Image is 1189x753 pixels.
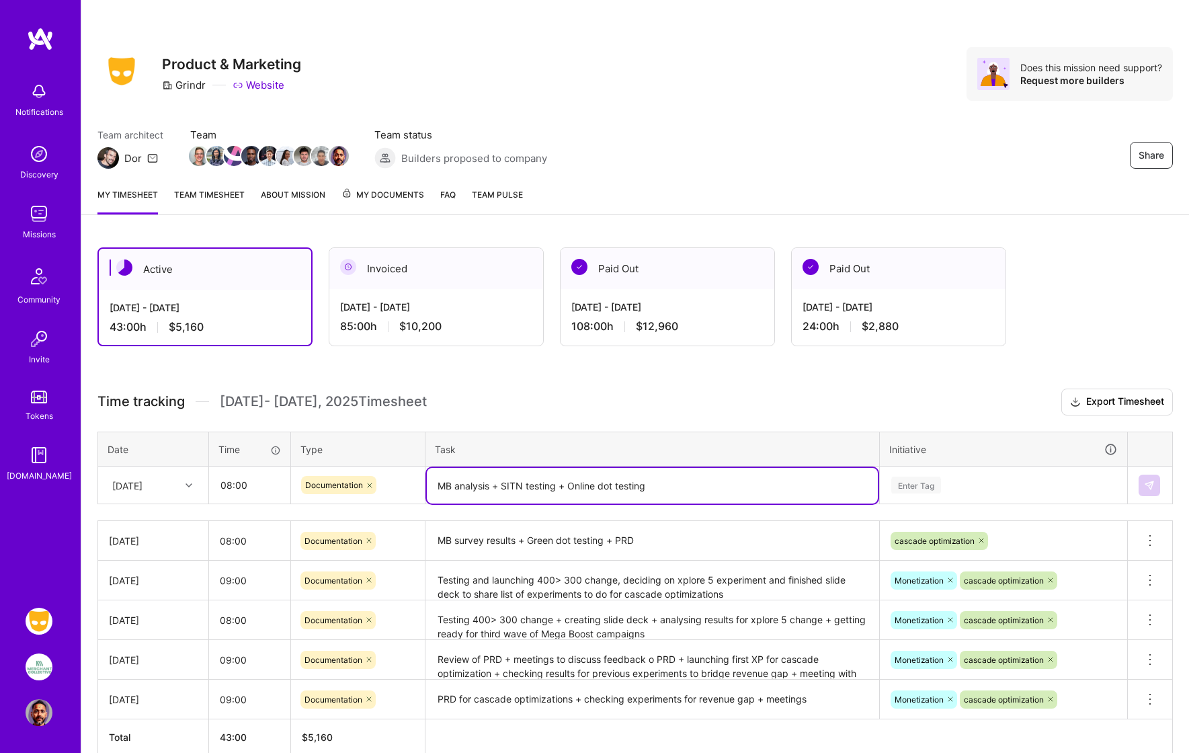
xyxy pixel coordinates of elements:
th: Date [98,432,209,467]
textarea: MB analysis + SITN testing + Online dot testing [427,468,878,504]
div: Initiative [889,442,1118,457]
i: icon Chevron [186,482,192,489]
span: $10,200 [399,319,442,333]
span: My Documents [341,188,424,202]
div: [DATE] [109,534,198,548]
img: tokens [31,391,47,403]
img: Team Member Avatar [259,146,279,166]
span: Documentation [304,695,362,705]
input: HH:MM [210,467,290,503]
div: Request more builders [1020,74,1162,87]
a: My Documents [341,188,424,214]
div: Notifications [15,105,63,119]
img: Team Member Avatar [329,146,349,166]
div: Time [218,442,281,457]
div: Paid Out [792,248,1006,289]
span: cascade optimization [895,536,975,546]
div: 108:00 h [571,319,764,333]
h3: Product & Marketing [162,56,301,73]
textarea: MB survey results + Green dot testing + PRD [427,522,878,559]
img: Team Member Avatar [224,146,244,166]
i: icon Download [1070,395,1081,409]
span: Share [1139,149,1164,162]
input: HH:MM [209,523,290,559]
img: Invoiced [340,259,356,275]
span: Builders proposed to company [401,151,547,165]
a: Team Member Avatar [190,145,208,167]
span: $2,880 [862,319,899,333]
img: Grindr: Product & Marketing [26,608,52,635]
span: Documentation [304,576,362,586]
input: HH:MM [209,563,290,598]
a: Website [233,78,284,92]
img: Team Member Avatar [206,146,227,166]
a: Team timesheet [174,188,245,214]
span: cascade optimization [964,655,1044,665]
img: We Are The Merchants: Founding Product Manager, Merchant Collective [26,653,52,680]
img: guide book [26,442,52,469]
div: Active [99,249,311,290]
div: [DATE] [109,692,198,707]
img: Builders proposed to company [374,147,396,169]
th: Type [291,432,425,467]
a: Team Pulse [472,188,523,214]
img: User Avatar [26,699,52,726]
div: [DATE] [109,573,198,588]
input: HH:MM [209,682,290,717]
img: bell [26,78,52,105]
button: Share [1130,142,1173,169]
div: Does this mission need support? [1020,61,1162,74]
textarea: PRD for cascade optimizations + checking experiments for revenue gap + meetings [427,681,878,718]
img: Community [23,260,55,292]
i: icon Mail [147,153,158,163]
div: [DATE] - [DATE] [110,301,300,315]
img: Paid Out [571,259,587,275]
input: HH:MM [209,642,290,678]
a: My timesheet [97,188,158,214]
img: teamwork [26,200,52,227]
i: icon CompanyGray [162,80,173,91]
div: 85:00 h [340,319,532,333]
a: Team Member Avatar [278,145,295,167]
span: Monetization [895,695,944,705]
a: Team Member Avatar [208,145,225,167]
img: Team Member Avatar [276,146,296,166]
div: [DATE] - [DATE] [340,300,532,314]
img: Paid Out [803,259,819,275]
img: logo [27,27,54,51]
span: Documentation [305,480,363,490]
span: Team Pulse [472,190,523,200]
span: $12,960 [636,319,678,333]
div: Invoiced [329,248,543,289]
span: Team architect [97,128,163,142]
div: 24:00 h [803,319,995,333]
span: cascade optimization [964,576,1044,586]
div: 43:00 h [110,320,300,334]
img: Invite [26,325,52,352]
div: [DATE] - [DATE] [571,300,764,314]
img: Team Member Avatar [294,146,314,166]
a: Grindr: Product & Marketing [22,608,56,635]
a: About Mission [261,188,325,214]
button: Export Timesheet [1061,389,1173,415]
textarea: Testing 400> 300 change + creating slide deck + analysing results for xplore 5 change + getting r... [427,602,878,639]
span: Documentation [304,536,362,546]
textarea: Review of PRD + meetings to discuss feedback o PRD + launching first XP for cascade optimization ... [427,641,878,678]
div: Discovery [20,167,58,182]
img: discovery [26,141,52,167]
a: We Are The Merchants: Founding Product Manager, Merchant Collective [22,653,56,680]
div: Missions [23,227,56,241]
div: [DATE] [112,478,142,492]
a: Team Member Avatar [295,145,313,167]
div: Grindr [162,78,206,92]
span: $ 5,160 [302,731,333,743]
span: cascade optimization [964,615,1044,625]
img: Company Logo [97,53,146,89]
span: Time tracking [97,393,185,410]
span: Monetization [895,615,944,625]
img: Submit [1144,480,1155,491]
span: Team [190,128,347,142]
img: Team Member Avatar [311,146,331,166]
a: FAQ [440,188,456,214]
span: Monetization [895,655,944,665]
